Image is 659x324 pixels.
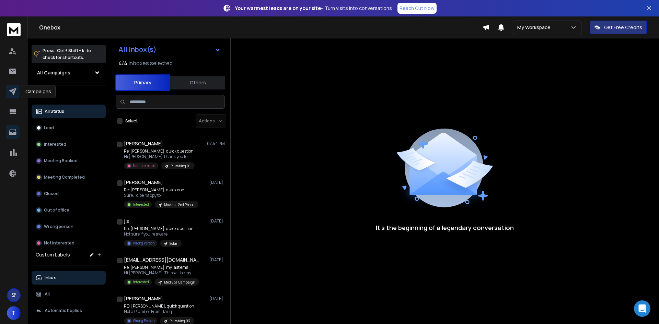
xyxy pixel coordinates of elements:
span: Ctrl + Shift + k [56,47,85,55]
button: Wrong person [32,220,106,233]
p: [DATE] [209,218,225,224]
p: Automatic Replies [45,308,82,313]
img: logo [7,23,21,36]
p: Interested [133,202,149,207]
button: All Inbox(s) [113,43,226,56]
p: Meeting Completed [44,175,85,180]
p: Not a Plumber From: Tariq [124,309,194,314]
p: Inbox [45,275,56,280]
h1: [PERSON_NAME] [124,179,163,186]
p: All Status [45,109,64,114]
p: [DATE] [209,296,225,301]
button: Not Interested [32,236,106,250]
p: Wrong Person [133,241,154,246]
p: Plumbing 03 [170,319,190,324]
span: 4 / 4 [118,59,127,67]
p: Not Interested [133,163,155,168]
button: Lead [32,121,106,135]
p: Hi [PERSON_NAME], This will be my [124,270,199,276]
h1: All Inbox(s) [118,46,157,53]
p: Solar [170,241,177,246]
p: Interested [133,279,149,285]
p: Interested [44,142,66,147]
button: Primary [115,74,170,91]
h1: [EMAIL_ADDRESS][DOMAIN_NAME] [124,256,199,263]
p: Re: [PERSON_NAME], quick question [124,148,195,154]
p: Wrong Person [133,318,154,323]
label: Select [125,118,138,124]
p: Sure, I'd be happy to [124,193,198,198]
p: Med Spa Campaign [164,280,195,285]
p: Get Free Credits [604,24,642,31]
button: Interested [32,137,106,151]
p: Out of office [44,207,69,213]
h3: Filters [32,91,106,100]
p: Not Interested [44,240,74,246]
h1: j s [124,218,129,225]
div: Open Intercom Messenger [634,300,650,317]
p: Not sure if you’re aware [124,231,194,237]
p: All [45,291,50,297]
p: – Turn visits into conversations [235,5,392,12]
button: T [7,306,21,320]
h1: [PERSON_NAME] [124,140,163,147]
button: Automatic Replies [32,304,106,317]
h1: [PERSON_NAME] [124,295,163,302]
p: Re: [PERSON_NAME], quick one [124,187,198,193]
h1: Onebox [39,23,483,32]
button: Closed [32,187,106,201]
button: All Status [32,105,106,118]
strong: Your warmest leads are on your site [235,5,321,11]
div: Campaigns [21,85,56,98]
button: Get Free Credits [590,21,647,34]
button: Others [170,75,225,90]
p: Re: [PERSON_NAME], my last email [124,265,199,270]
p: RE: [PERSON_NAME], quick question [124,303,194,309]
p: [DATE] [209,257,225,263]
p: Closed [44,191,59,196]
h3: Custom Labels [36,251,70,258]
button: All Campaigns [32,66,106,80]
p: Reach Out Now [400,5,435,12]
p: It’s the beginning of a legendary conversation [376,223,514,232]
h1: All Campaigns [37,69,70,76]
p: Re: [PERSON_NAME], quick question [124,226,194,231]
p: My Workspace [517,24,553,31]
h3: Inboxes selected [129,59,173,67]
p: Press to check for shortcuts. [43,47,91,61]
p: Plumbing 01 [171,164,190,169]
button: All [32,287,106,301]
p: Wrong person [44,224,73,229]
button: Inbox [32,271,106,285]
p: Movers - 2nd Phase [164,202,194,207]
p: [DATE] [209,180,225,185]
p: 07:54 PM [207,141,225,146]
p: Meeting Booked [44,158,78,164]
p: Hi [PERSON_NAME] Thank you for [124,154,195,159]
button: Out of office [32,203,106,217]
p: Lead [44,125,54,131]
button: Meeting Booked [32,154,106,168]
a: Reach Out Now [397,3,437,14]
button: Meeting Completed [32,170,106,184]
